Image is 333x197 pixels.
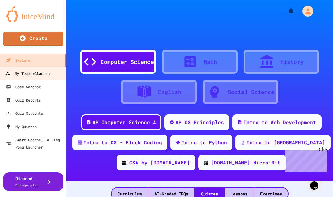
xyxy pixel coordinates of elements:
[6,110,43,117] div: Quiz Students
[280,58,304,66] div: History
[308,173,327,191] iframe: chat widget
[6,83,41,90] div: Code Sandbox
[2,2,42,38] div: Chat with us now!Close
[276,6,296,16] div: My Notifications
[6,6,60,22] img: logo-orange.svg
[3,172,63,191] button: DiamondChange plan
[6,136,64,151] div: Smart Doorbell & Ping Pong Launcher
[228,88,274,96] div: Social Science
[83,139,162,146] div: Intro to CS - Block Coding
[92,119,156,126] div: AP Computer Science A
[176,119,224,126] div: AP CS Principles
[129,159,190,166] div: CSA by [DOMAIN_NAME]
[247,139,325,146] div: Intro to [GEOGRAPHIC_DATA]
[6,96,41,104] div: Quiz Reports
[101,58,154,66] div: Computer Science
[204,161,208,165] img: CODE_logo_RGB.png
[122,161,126,165] img: CODE_logo_RGB.png
[182,139,227,146] div: Intro to Python
[158,88,181,96] div: English
[204,58,217,66] div: Math
[5,70,50,77] div: My Teams/Classes
[211,159,280,166] div: [DOMAIN_NAME] Micro:Bit
[296,4,315,18] div: My Account
[3,32,63,46] a: Create
[15,183,39,187] span: Change plan
[283,147,327,172] iframe: chat widget
[15,175,39,188] div: Diamond
[6,123,37,130] div: My Quizzes
[244,119,316,126] div: Intro to Web Development
[6,57,30,64] div: Explore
